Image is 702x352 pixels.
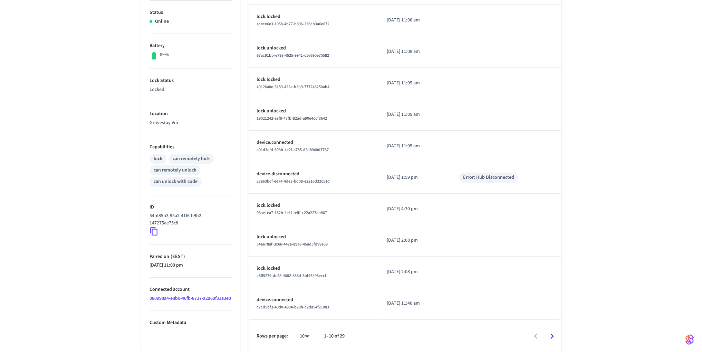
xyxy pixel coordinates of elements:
[257,139,371,146] p: device.connected
[169,253,185,260] span: ( EEST )
[257,170,371,178] p: device.disconnected
[257,76,371,83] p: lock.locked
[257,115,327,121] span: 19021242-e8f9-47fb-82ad-a90e4ccf3642
[150,262,232,269] p: [DATE] 11:00 pm
[257,233,371,241] p: lock.unlocked
[296,331,313,341] div: 10
[387,174,442,181] p: [DATE] 1:59 pm
[154,155,162,163] div: lock
[257,147,329,153] span: a01d3efd-693b-4e2f-a785-82d8968d7787
[155,18,169,25] p: Online
[257,241,328,247] span: 54ae78af-3c66-447a-89a8-45ad5fd99e59
[257,333,288,340] p: Rows per page:
[324,333,345,340] p: 1–10 of 29
[387,111,442,118] p: [DATE] 11:05 am
[685,334,694,345] img: SeamLogoGradient.69752ec5.svg
[387,205,442,213] p: [DATE] 4:30 pm
[150,286,232,293] p: Connected account
[150,143,232,151] p: Capabilities
[150,212,229,227] p: 54bf85b3-95a2-41f6-b9b2-147275ae75c8
[257,84,329,90] span: 49126a8e-3189-422e-b2b9-777248250ab4
[387,48,442,55] p: [DATE] 11:08 am
[150,119,232,127] p: Grovestay Vin
[387,80,442,87] p: [DATE] 11:05 am
[257,21,329,27] span: acece6e3-1058-4b77-b896-236cb3a6e072
[387,17,442,24] p: [DATE] 11:08 am
[257,178,330,184] span: 23a63b6f-ee74-4de3-bd08-e2216d32c51d
[387,268,442,276] p: [DATE] 2:08 pm
[150,295,231,302] a: 080998a4-e8b0-46fb-8737-a2a60f33a3e0
[150,253,232,260] p: Paired on
[257,108,371,115] p: lock.unlocked
[387,142,442,150] p: [DATE] 11:05 am
[257,265,371,272] p: lock.locked
[160,51,169,58] p: 89%
[150,9,232,16] p: Status
[257,304,329,310] span: c7cd5bf3-40d0-4994-b20b-c2da54f21083
[257,202,371,209] p: lock.locked
[150,42,232,49] p: Battery
[154,178,198,185] div: can unlock with code
[257,45,371,52] p: lock.unlocked
[463,174,514,181] div: Error: Hub Disconnected
[257,13,371,20] p: lock.locked
[387,237,442,244] p: [DATE] 2:08 pm
[150,204,232,211] p: ID
[257,210,327,216] span: 06ae1ea7-162b-4e1f-b4ff-c22a227ab807
[257,53,329,58] span: 67ac91bb-e798-4525-9941-c56690e75582
[257,273,326,279] span: c6ff9279-dc28-4002-836d-3bf96498eccf
[544,328,560,344] button: Go to next page
[150,110,232,118] p: Location
[150,319,232,326] p: Custom Metadata
[387,300,442,307] p: [DATE] 11:40 am
[257,296,371,304] p: device.connected
[154,167,196,174] div: can remotely unlock
[150,77,232,84] p: Lock Status
[173,155,210,163] div: can remotely lock
[150,86,232,93] p: Locked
